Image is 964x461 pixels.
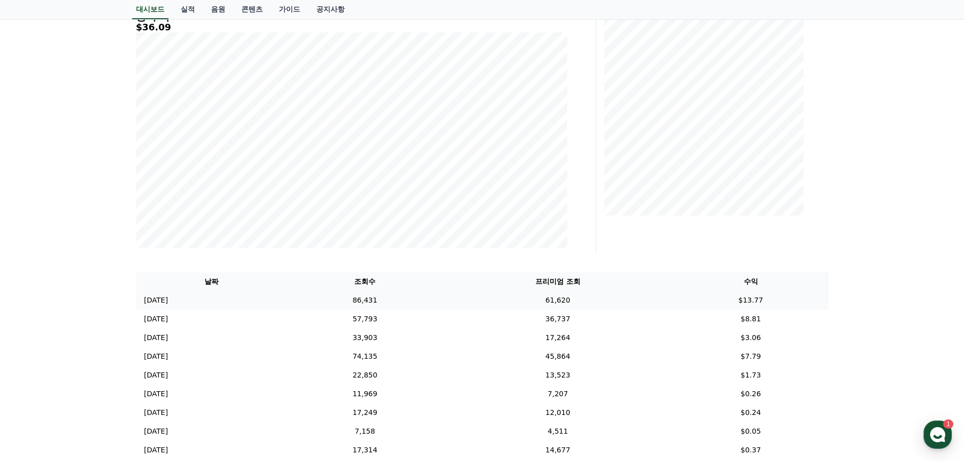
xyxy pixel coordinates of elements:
h5: $36.09 [136,22,567,32]
td: 74,135 [287,347,442,366]
td: $13.77 [674,291,828,310]
span: 설정 [156,336,169,344]
td: 22,850 [287,366,442,385]
th: 수익 [674,272,828,291]
p: [DATE] [144,295,168,306]
td: 33,903 [287,328,442,347]
td: $0.37 [674,441,828,459]
td: 45,864 [442,347,673,366]
a: 설정 [131,321,194,346]
td: 7,158 [287,422,442,441]
td: 36,737 [442,310,673,328]
td: 12,010 [442,403,673,422]
td: 11,969 [287,385,442,403]
th: 프리미엄 조회 [442,272,673,291]
a: 홈 [3,321,67,346]
td: 13,523 [442,366,673,385]
td: 86,431 [287,291,442,310]
td: 17,249 [287,403,442,422]
td: 7,207 [442,385,673,403]
span: 홈 [32,336,38,344]
p: [DATE] [144,332,168,343]
td: $7.79 [674,347,828,366]
p: [DATE] [144,426,168,437]
td: $0.24 [674,403,828,422]
td: $1.73 [674,366,828,385]
p: [DATE] [144,389,168,399]
td: $0.05 [674,422,828,441]
a: 1대화 [67,321,131,346]
th: 날짜 [136,272,288,291]
td: 61,620 [442,291,673,310]
td: $3.06 [674,328,828,347]
span: 대화 [93,337,105,345]
p: [DATE] [144,314,168,324]
td: 4,511 [442,422,673,441]
td: $8.81 [674,310,828,328]
td: 17,314 [287,441,442,459]
td: $0.26 [674,385,828,403]
td: 57,793 [287,310,442,328]
p: [DATE] [144,351,168,362]
th: 조회수 [287,272,442,291]
p: [DATE] [144,370,168,381]
p: [DATE] [144,445,168,455]
td: 14,677 [442,441,673,459]
td: 17,264 [442,328,673,347]
span: 1 [103,320,106,328]
p: [DATE] [144,407,168,418]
